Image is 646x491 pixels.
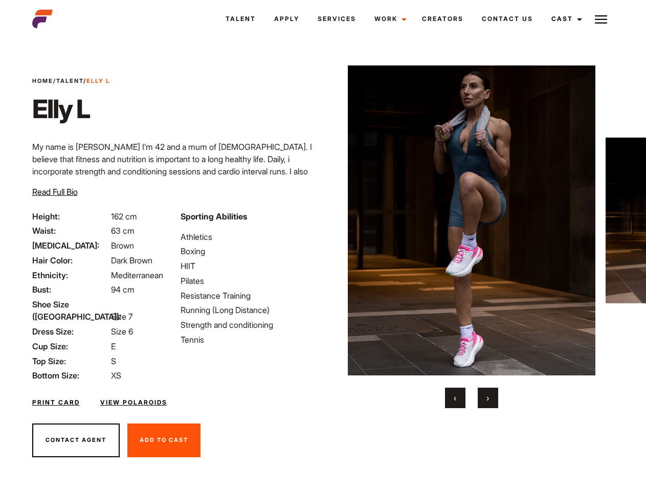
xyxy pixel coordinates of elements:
[32,325,109,338] span: Dress Size:
[32,355,109,367] span: Top Size:
[111,270,163,280] span: Mediterranean
[413,5,473,33] a: Creators
[216,5,265,33] a: Talent
[100,398,167,407] a: View Polaroids
[140,436,188,443] span: Add To Cast
[32,239,109,252] span: [MEDICAL_DATA]:
[32,369,109,382] span: Bottom Size:
[32,186,78,198] button: Read Full Bio
[32,254,109,266] span: Hair Color:
[308,5,365,33] a: Services
[111,311,132,322] span: Size 7
[486,393,489,403] span: Next
[32,94,110,124] h1: Elly L
[32,340,109,352] span: Cup Size:
[32,77,53,84] a: Home
[111,255,152,265] span: Dark Brown
[473,5,542,33] a: Contact Us
[111,211,137,221] span: 162 cm
[181,245,317,257] li: Boxing
[181,275,317,287] li: Pilates
[111,341,116,351] span: E
[32,298,109,323] span: Shoe Size ([GEOGRAPHIC_DATA]):
[32,210,109,222] span: Height:
[32,141,317,227] p: My name is [PERSON_NAME] I’m 42 and a mum of [DEMOGRAPHIC_DATA]. I believe that fitness and nutri...
[365,5,413,33] a: Work
[265,5,308,33] a: Apply
[181,319,317,331] li: Strength and conditioning
[32,9,53,29] img: cropped-aefm-brand-fav-22-square.png
[111,284,135,295] span: 94 cm
[32,269,109,281] span: Ethnicity:
[56,77,83,84] a: Talent
[181,289,317,302] li: Resistance Training
[111,326,133,337] span: Size 6
[454,393,456,403] span: Previous
[127,423,201,457] button: Add To Cast
[181,231,317,243] li: Athletics
[111,370,121,381] span: XS
[32,77,110,85] span: / /
[111,240,134,251] span: Brown
[32,423,120,457] button: Contact Agent
[111,226,135,236] span: 63 cm
[32,398,80,407] a: Print Card
[181,260,317,272] li: HIIT
[32,187,78,197] span: Read Full Bio
[181,211,247,221] strong: Sporting Abilities
[542,5,588,33] a: Cast
[111,356,116,366] span: S
[32,283,109,296] span: Bust:
[595,13,607,26] img: Burger icon
[181,304,317,316] li: Running (Long Distance)
[86,77,110,84] strong: Elly L
[181,333,317,346] li: Tennis
[32,225,109,237] span: Waist:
